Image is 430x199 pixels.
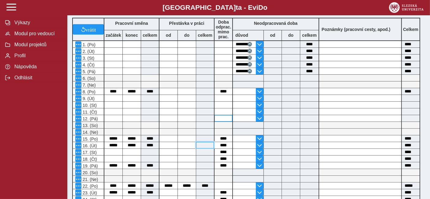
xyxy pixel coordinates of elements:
[81,89,95,94] span: 8. (Po)
[75,75,81,81] button: Menu
[196,33,214,38] b: celkem
[81,110,97,115] span: 11. (Čt)
[81,163,98,168] span: 19. (Pá)
[81,170,98,175] span: 20. (So)
[81,177,98,182] span: 21. (Ne)
[75,156,81,162] button: Menu
[81,137,98,141] span: 15. (Po)
[258,4,263,11] span: D
[75,48,81,54] button: Menu
[263,4,267,11] span: o
[81,103,97,108] span: 10. (St)
[81,130,98,135] span: 14. (Ne)
[13,64,62,69] span: Nápověda
[75,129,81,135] button: Menu
[282,33,300,38] b: do
[75,55,81,61] button: Menu
[81,157,97,162] span: 18. (Čt)
[75,115,81,122] button: Menu
[81,123,98,128] span: 13. (So)
[81,143,97,148] span: 16. (Út)
[178,33,196,38] b: do
[13,75,62,81] span: Odhlásit
[216,20,231,39] b: Doba odprac. mimo prac.
[81,116,98,121] span: 12. (Pá)
[86,27,96,32] span: vrátit
[141,33,159,38] b: celkem
[75,41,81,47] button: Menu
[75,82,81,88] button: Menu
[81,184,98,189] span: 22. (Po)
[104,33,122,38] b: začátek
[75,88,81,95] button: Menu
[389,2,424,13] img: logo_web_su.png
[73,24,104,35] button: vrátit
[75,136,81,142] button: Menu
[81,69,95,74] span: 5. (Pá)
[254,21,297,26] b: Neodpracovaná doba
[13,53,62,58] span: Profil
[81,56,94,61] span: 3. (St)
[13,31,62,36] span: Modul pro vedoucí
[236,4,238,11] span: t
[75,183,81,189] button: Menu
[13,42,62,47] span: Modul projektů
[75,190,81,196] button: Menu
[115,21,148,26] b: Pracovní směna
[75,122,81,128] button: Menu
[81,42,95,47] span: 1. (Po)
[81,49,95,54] span: 2. (Út)
[75,163,81,169] button: Menu
[75,62,81,68] button: Menu
[300,33,319,38] b: celkem
[75,68,81,74] button: Menu
[81,76,95,81] span: 6. (So)
[81,83,96,88] span: 7. (Ne)
[81,96,95,101] span: 9. (Út)
[75,109,81,115] button: Menu
[169,21,204,26] b: Přestávka v práci
[81,62,95,67] span: 4. (Čt)
[75,95,81,101] button: Menu
[75,142,81,148] button: Menu
[235,33,248,38] b: důvod
[159,33,178,38] b: od
[319,27,393,32] b: Poznámky (pracovní cesty, apod.)
[81,190,97,195] span: 23. (Út)
[18,4,412,12] b: [GEOGRAPHIC_DATA] a - Evi
[13,20,62,25] span: Výkazy
[81,150,97,155] span: 17. (St)
[75,176,81,182] button: Menu
[264,33,282,38] b: od
[75,102,81,108] button: Menu
[403,27,418,32] b: Celkem
[75,169,81,175] button: Menu
[75,149,81,155] button: Menu
[123,33,141,38] b: konec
